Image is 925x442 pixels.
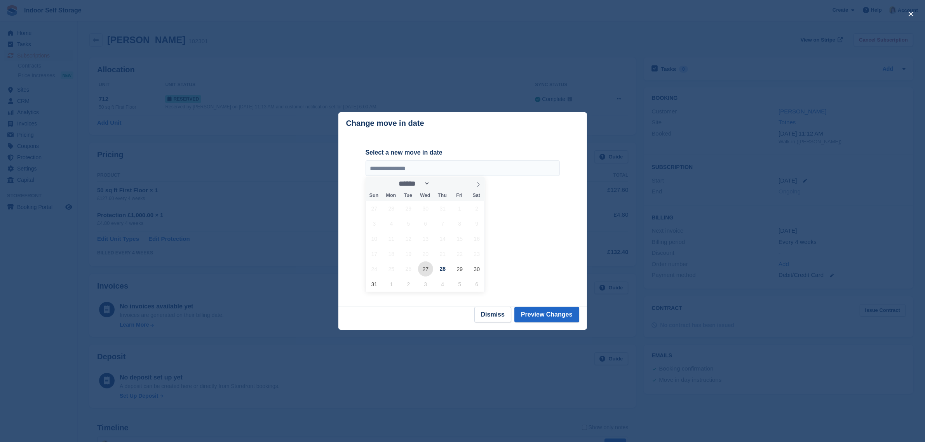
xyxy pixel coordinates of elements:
span: July 27, 2025 [367,201,382,216]
span: August 16, 2025 [469,231,484,246]
select: Month [396,179,430,188]
span: Sat [468,193,485,198]
span: August 9, 2025 [469,216,484,231]
span: July 31, 2025 [435,201,450,216]
label: Select a new move in date [366,148,560,157]
span: September 4, 2025 [435,277,450,292]
span: August 20, 2025 [418,246,433,261]
span: September 6, 2025 [469,277,484,292]
span: Fri [451,193,468,198]
span: August 29, 2025 [452,261,467,277]
span: August 31, 2025 [367,277,382,292]
input: Year [430,179,455,188]
span: July 28, 2025 [384,201,399,216]
span: August 12, 2025 [401,231,416,246]
span: August 13, 2025 [418,231,433,246]
span: August 4, 2025 [384,216,399,231]
span: August 3, 2025 [367,216,382,231]
span: August 19, 2025 [401,246,416,261]
span: August 24, 2025 [367,261,382,277]
span: September 3, 2025 [418,277,433,292]
span: August 8, 2025 [452,216,467,231]
span: August 25, 2025 [384,261,399,277]
span: August 21, 2025 [435,246,450,261]
span: August 15, 2025 [452,231,467,246]
span: August 30, 2025 [469,261,484,277]
span: September 5, 2025 [452,277,467,292]
span: August 17, 2025 [367,246,382,261]
span: Thu [434,193,451,198]
span: August 23, 2025 [469,246,484,261]
span: August 18, 2025 [384,246,399,261]
span: Mon [382,193,399,198]
span: August 10, 2025 [367,231,382,246]
span: September 1, 2025 [384,277,399,292]
span: July 30, 2025 [418,201,433,216]
span: Tue [399,193,416,198]
span: Wed [416,193,434,198]
button: Preview Changes [514,307,579,322]
span: August 11, 2025 [384,231,399,246]
span: Sun [366,193,383,198]
span: August 1, 2025 [452,201,467,216]
span: August 6, 2025 [418,216,433,231]
span: August 26, 2025 [401,261,416,277]
span: July 29, 2025 [401,201,416,216]
button: Dismiss [474,307,511,322]
span: August 28, 2025 [435,261,450,277]
span: September 2, 2025 [401,277,416,292]
span: August 14, 2025 [435,231,450,246]
span: August 7, 2025 [435,216,450,231]
button: close [905,8,917,20]
span: August 27, 2025 [418,261,433,277]
p: Change move in date [346,119,424,128]
span: August 22, 2025 [452,246,467,261]
span: August 5, 2025 [401,216,416,231]
span: August 2, 2025 [469,201,484,216]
